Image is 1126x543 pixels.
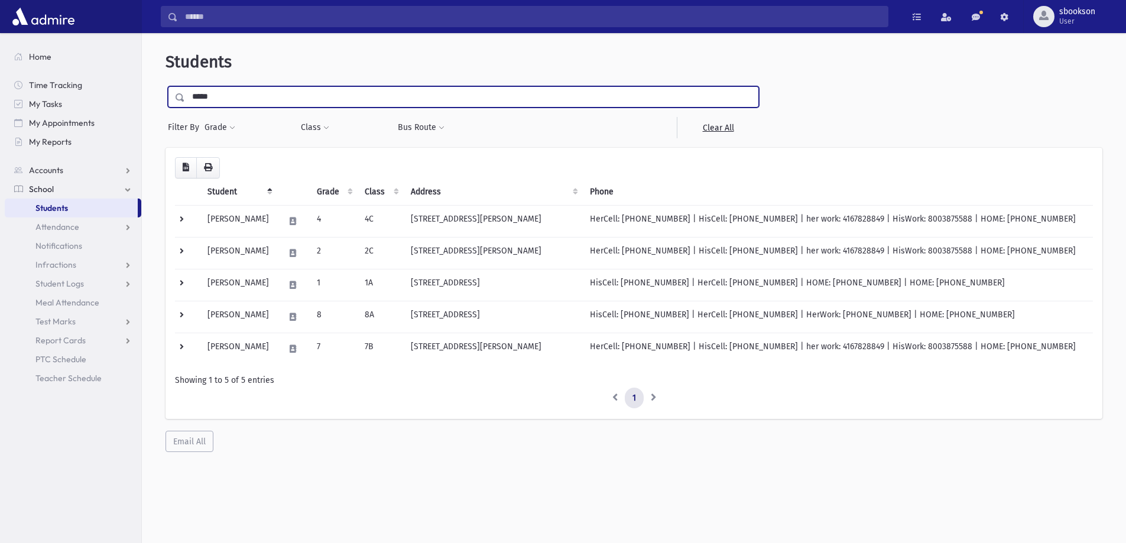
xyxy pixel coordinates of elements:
button: Bus Route [397,117,445,138]
td: 7B [358,333,404,365]
span: PTC Schedule [35,354,86,365]
button: Email All [166,431,213,452]
a: Notifications [5,236,141,255]
td: 4 [310,205,358,237]
span: User [1059,17,1095,26]
th: Student: activate to sort column descending [200,178,278,206]
td: [STREET_ADDRESS][PERSON_NAME] [404,237,583,269]
td: 8A [358,301,404,333]
input: Search [178,6,888,27]
span: Test Marks [35,316,76,327]
span: Student Logs [35,278,84,289]
button: Class [300,117,330,138]
span: Home [29,51,51,62]
a: Meal Attendance [5,293,141,312]
td: [PERSON_NAME] [200,333,278,365]
th: Phone [583,178,1093,206]
button: Print [196,157,220,178]
a: Student Logs [5,274,141,293]
td: [PERSON_NAME] [200,237,278,269]
span: Accounts [29,165,63,175]
th: Class: activate to sort column ascending [358,178,404,206]
a: Clear All [677,117,759,138]
td: 8 [310,301,358,333]
a: Attendance [5,217,141,236]
span: Attendance [35,222,79,232]
th: Address: activate to sort column ascending [404,178,583,206]
span: Infractions [35,259,76,270]
a: 1 [625,388,644,409]
span: Teacher Schedule [35,373,102,383]
a: My Reports [5,132,141,151]
span: Meal Attendance [35,297,99,308]
a: Accounts [5,161,141,180]
td: 1 [310,269,358,301]
a: School [5,180,141,199]
td: 4C [358,205,404,237]
a: Students [5,199,138,217]
td: [STREET_ADDRESS][PERSON_NAME] [404,333,583,365]
th: Grade: activate to sort column ascending [310,178,358,206]
span: sbookson [1059,7,1095,17]
img: AdmirePro [9,5,77,28]
td: [STREET_ADDRESS] [404,301,583,333]
td: HisCell: [PHONE_NUMBER] | HerCell: [PHONE_NUMBER] | HOME: [PHONE_NUMBER] | HOME: [PHONE_NUMBER] [583,269,1093,301]
td: HerCell: [PHONE_NUMBER] | HisCell: [PHONE_NUMBER] | her work: 4167828849 | HisWork: 8003875588 | ... [583,333,1093,365]
span: My Appointments [29,118,95,128]
span: My Tasks [29,99,62,109]
a: Time Tracking [5,76,141,95]
button: Grade [204,117,236,138]
span: Students [35,203,68,213]
a: PTC Schedule [5,350,141,369]
a: My Appointments [5,113,141,132]
td: 2C [358,237,404,269]
td: [STREET_ADDRESS] [404,269,583,301]
a: Test Marks [5,312,141,331]
a: Teacher Schedule [5,369,141,388]
td: [PERSON_NAME] [200,301,278,333]
button: CSV [175,157,197,178]
span: Notifications [35,240,82,251]
td: HerCell: [PHONE_NUMBER] | HisCell: [PHONE_NUMBER] | her work: 4167828849 | HisWork: 8003875588 | ... [583,237,1093,269]
span: School [29,184,54,194]
a: Report Cards [5,331,141,350]
td: HisCell: [PHONE_NUMBER] | HerCell: [PHONE_NUMBER] | HerWork: [PHONE_NUMBER] | HOME: [PHONE_NUMBER] [583,301,1093,333]
span: My Reports [29,136,72,147]
td: [PERSON_NAME] [200,269,278,301]
td: 7 [310,333,358,365]
td: 2 [310,237,358,269]
span: Students [166,52,232,71]
td: 1A [358,269,404,301]
a: Infractions [5,255,141,274]
span: Time Tracking [29,80,82,90]
td: HerCell: [PHONE_NUMBER] | HisCell: [PHONE_NUMBER] | her work: 4167828849 | HisWork: 8003875588 | ... [583,205,1093,237]
td: [STREET_ADDRESS][PERSON_NAME] [404,205,583,237]
a: Home [5,47,141,66]
div: Showing 1 to 5 of 5 entries [175,374,1093,386]
span: Report Cards [35,335,86,346]
td: [PERSON_NAME] [200,205,278,237]
a: My Tasks [5,95,141,113]
span: Filter By [168,121,204,134]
